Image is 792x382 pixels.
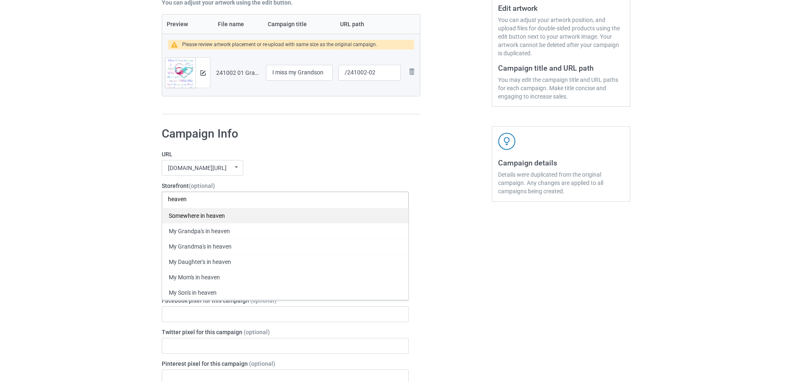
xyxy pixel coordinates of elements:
[162,285,408,300] div: My Son's in heaven
[498,3,624,13] h3: Edit artwork
[189,182,215,189] span: (optional)
[171,42,182,48] img: warning
[162,208,408,223] div: Somewhere in heaven
[162,328,409,336] label: Twitter pixel for this campaign
[162,254,408,269] div: My Daughter's in heaven
[216,69,260,77] div: 241002 01 Grandson.png
[162,126,409,141] h1: Campaign Info
[249,360,275,367] span: (optional)
[162,239,408,254] div: My Grandma's in heaven
[162,15,213,34] th: Preview
[498,63,624,73] h3: Campaign title and URL path
[162,150,409,158] label: URL
[165,58,195,92] img: original.png
[498,76,624,101] div: You may edit the campaign title and URL paths for each campaign. Make title concise and engaging ...
[213,15,263,34] th: File name
[244,329,270,335] span: (optional)
[162,223,408,239] div: My Grandpa's in heaven
[250,297,276,304] span: (optional)
[498,133,516,150] img: svg+xml;base64,PD94bWwgdmVyc2lvbj0iMS4wIiBlbmNvZGluZz0iVVRGLTgiPz4KPHN2ZyB3aWR0aD0iNDJweCIgaGVpZ2...
[162,296,409,305] label: Facebook pixel for this campaign
[498,170,624,195] div: Details were duplicated from the original campaign. Any changes are applied to all campaigns bein...
[498,16,624,57] div: You can adjust your artwork position, and upload files for double-sided products using the edit b...
[200,70,206,76] img: svg+xml;base64,PD94bWwgdmVyc2lvbj0iMS4wIiBlbmNvZGluZz0iVVRGLTgiPz4KPHN2ZyB3aWR0aD0iMTRweCIgaGVpZ2...
[162,269,408,285] div: My Mom's in heaven
[182,40,377,49] div: Please review artwork placement or re-upload with same size as the original campaign.
[162,360,409,368] label: Pinterest pixel for this campaign
[498,158,624,168] h3: Campaign details
[263,15,336,34] th: Campaign title
[162,182,409,190] label: Storefront
[336,15,404,34] th: URL path
[407,67,417,76] img: svg+xml;base64,PD94bWwgdmVyc2lvbj0iMS4wIiBlbmNvZGluZz0iVVRGLTgiPz4KPHN2ZyB3aWR0aD0iMjhweCIgaGVpZ2...
[168,165,227,171] div: [DOMAIN_NAME][URL]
